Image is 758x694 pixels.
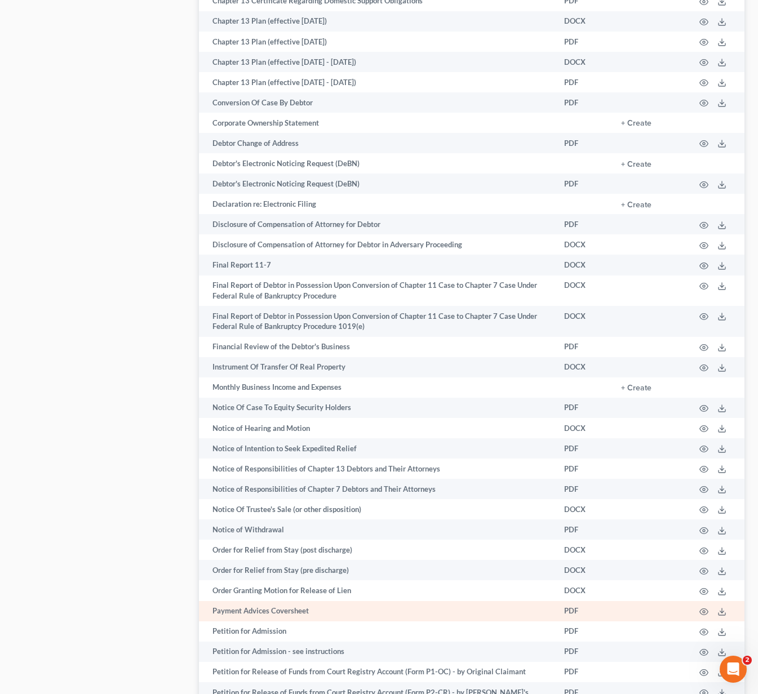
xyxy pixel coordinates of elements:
iframe: Intercom live chat [720,656,747,683]
td: Notice of Withdrawal [199,519,555,540]
td: PDF [555,72,612,92]
td: Disclosure of Compensation of Attorney for Debtor [199,214,555,234]
td: DOCX [555,499,612,519]
button: + Create [621,201,651,209]
td: Final Report 11-7 [199,255,555,275]
td: Notice Of Case To Equity Security Holders [199,398,555,418]
td: PDF [555,479,612,499]
td: Debtor's Electronic Noticing Request (DeBN) [199,173,555,194]
td: DOCX [555,255,612,275]
td: PDF [555,398,612,418]
td: PDF [555,133,612,153]
span: 2 [743,656,752,665]
td: PDF [555,621,612,642]
td: PDF [555,519,612,540]
td: Petition for Release of Funds from Court Registry Account (Form P1-OC) - by Original Claimant [199,662,555,682]
td: Debtor's Electronic Noticing Request (DeBN) [199,153,555,173]
td: Chapter 13 Plan (effective [DATE]) [199,32,555,52]
td: PDF [555,32,612,52]
td: Notice of Responsibilities of Chapter 7 Debtors and Their Attorneys [199,479,555,499]
td: DOCX [555,418,612,438]
td: DOCX [555,11,612,32]
td: Petition for Admission [199,621,555,642]
td: PDF [555,92,612,113]
td: PDF [555,662,612,682]
button: + Create [621,119,651,127]
td: DOCX [555,52,612,72]
td: DOCX [555,234,612,255]
td: PDF [555,459,612,479]
td: DOCX [555,580,612,600]
td: PDF [555,214,612,234]
td: PDF [555,601,612,621]
td: Chapter 13 Plan (effective [DATE] - [DATE]) [199,72,555,92]
td: DOCX [555,357,612,377]
td: PDF [555,337,612,357]
td: PDF [555,173,612,194]
td: Notice of Responsibilities of Chapter 13 Debtors and Their Attorneys [199,459,555,479]
td: Notice Of Trustee's Sale (or other disposition) [199,499,555,519]
td: DOCX [555,540,612,560]
td: Order Granting Motion for Release of Lien [199,580,555,600]
td: Conversion Of Case By Debtor [199,92,555,113]
td: DOCX [555,560,612,580]
td: PDF [555,642,612,662]
button: + Create [621,161,651,168]
td: Notice of Hearing and Motion [199,418,555,438]
td: Order for Relief from Stay (post discharge) [199,540,555,560]
button: + Create [621,384,651,392]
td: Chapter 13 Plan (effective [DATE] - [DATE]) [199,52,555,72]
td: Chapter 13 Plan (effective [DATE]) [199,11,555,32]
td: Corporate Ownership Statement [199,113,555,133]
td: Final Report of Debtor in Possession Upon Conversion of Chapter 11 Case to Chapter 7 Case Under F... [199,306,555,337]
td: Final Report of Debtor in Possession Upon Conversion of Chapter 11 Case to Chapter 7 Case Under F... [199,275,555,306]
td: Declaration re: Electronic Filing [199,194,555,214]
td: Instrument Of Transfer Of Real Property [199,357,555,377]
td: Notice of Intention to Seek Expedited Relief [199,438,555,459]
td: DOCX [555,306,612,337]
td: Payment Advices Coversheet [199,601,555,621]
td: Petition for Admission - see instructions [199,642,555,662]
td: Monthly Business Income and Expenses [199,377,555,398]
td: Debtor Change of Address [199,133,555,153]
td: Disclosure of Compensation of Attorney for Debtor in Adversary Proceeding [199,234,555,255]
td: DOCX [555,275,612,306]
td: Financial Review of the Debtor's Business [199,337,555,357]
td: Order for Relief from Stay (pre discharge) [199,560,555,580]
td: PDF [555,438,612,459]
